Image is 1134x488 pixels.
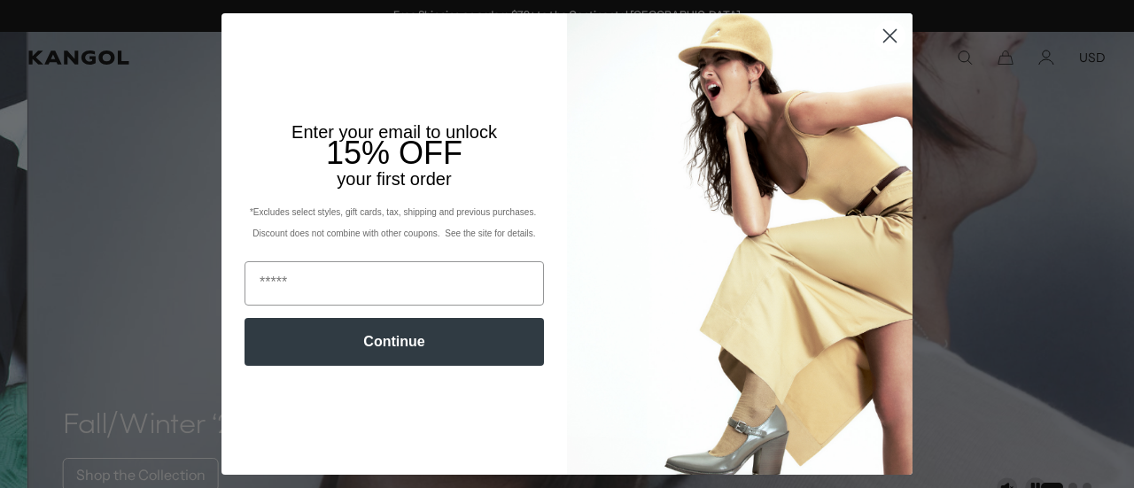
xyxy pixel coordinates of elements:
[874,20,905,51] button: Close dialog
[245,261,544,306] input: Email
[326,135,462,171] span: 15% OFF
[291,122,497,142] span: Enter your email to unlock
[250,207,539,238] span: *Excludes select styles, gift cards, tax, shipping and previous purchases. Discount does not comb...
[567,13,913,474] img: 93be19ad-e773-4382-80b9-c9d740c9197f.jpeg
[337,169,451,189] span: your first order
[245,318,544,366] button: Continue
